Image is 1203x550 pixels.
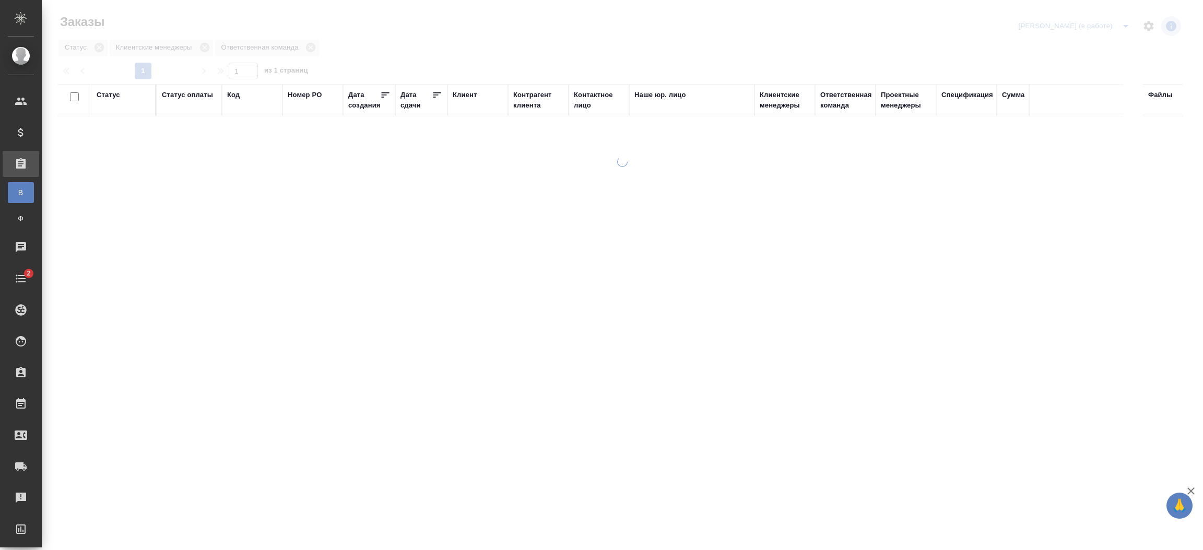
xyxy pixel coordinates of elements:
div: Сумма [1002,90,1024,100]
span: 2 [20,268,37,279]
span: 🙏 [1171,495,1188,517]
span: В [13,187,29,198]
div: Код [227,90,240,100]
div: Статус оплаты [162,90,213,100]
button: 🙏 [1166,493,1193,519]
div: Ответственная команда [820,90,872,111]
div: Файлы [1148,90,1172,100]
div: Дата сдачи [400,90,432,111]
a: В [8,182,34,203]
div: Наше юр. лицо [634,90,686,100]
a: Ф [8,208,34,229]
div: Номер PO [288,90,322,100]
a: 2 [3,266,39,292]
div: Контрагент клиента [513,90,563,111]
div: Контактное лицо [574,90,624,111]
div: Проектные менеджеры [881,90,931,111]
div: Спецификация [941,90,993,100]
div: Клиент [453,90,477,100]
div: Статус [97,90,120,100]
div: Дата создания [348,90,380,111]
span: Ф [13,213,29,224]
div: Клиентские менеджеры [760,90,810,111]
